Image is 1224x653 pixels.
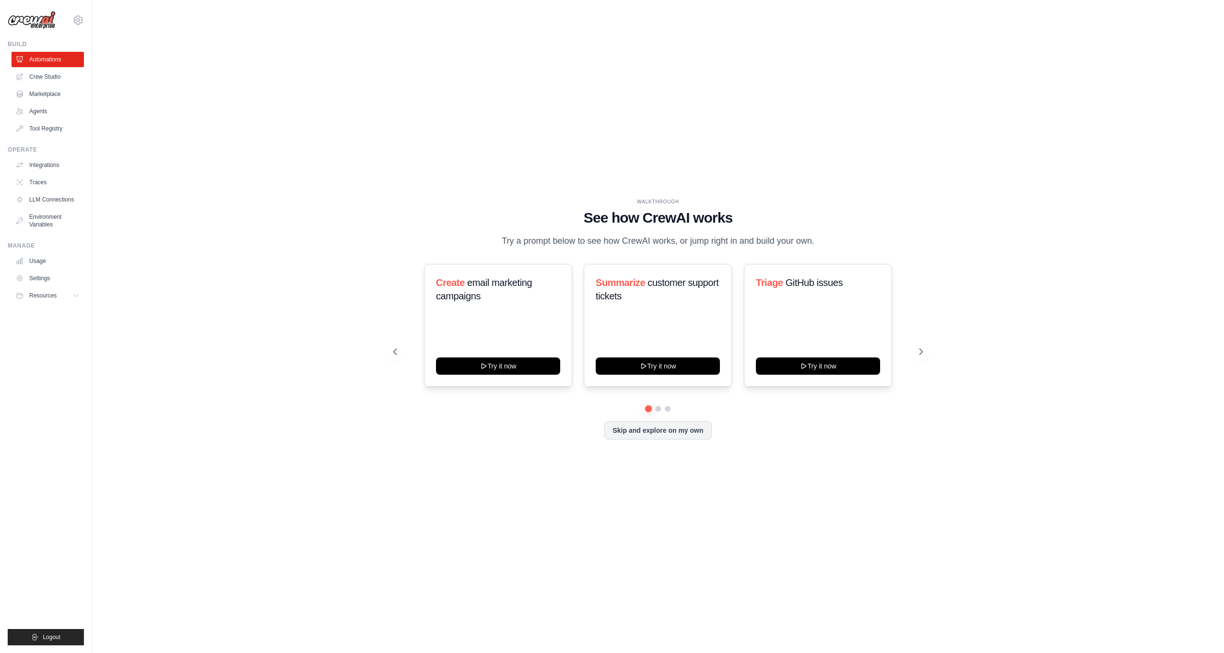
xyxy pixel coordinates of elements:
div: Manage [8,242,84,249]
button: Try it now [596,357,720,375]
span: email marketing campaigns [436,277,532,301]
a: Settings [12,271,84,286]
button: Resources [12,288,84,303]
p: Try a prompt below to see how CrewAI works, or jump right in and build your own. [497,234,819,248]
button: Skip and explore on my own [604,421,711,439]
h1: See how CrewAI works [393,209,923,226]
div: Build [8,40,84,48]
a: Integrations [12,157,84,173]
div: WALKTHROUGH [393,198,923,205]
a: Traces [12,175,84,190]
a: Tool Registry [12,121,84,136]
span: Summarize [596,277,645,288]
div: Operate [8,146,84,154]
span: Create [436,277,465,288]
span: customer support tickets [596,277,718,301]
span: Logout [43,633,60,641]
a: Marketplace [12,86,84,102]
button: Try it now [756,357,880,375]
img: Logo [8,11,56,29]
a: Agents [12,104,84,119]
span: Resources [29,292,57,299]
span: Triage [756,277,783,288]
a: Usage [12,253,84,269]
a: LLM Connections [12,192,84,207]
button: Logout [8,629,84,645]
a: Environment Variables [12,209,84,232]
a: Automations [12,52,84,67]
button: Try it now [436,357,560,375]
span: GitHub issues [785,277,842,288]
a: Crew Studio [12,69,84,84]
